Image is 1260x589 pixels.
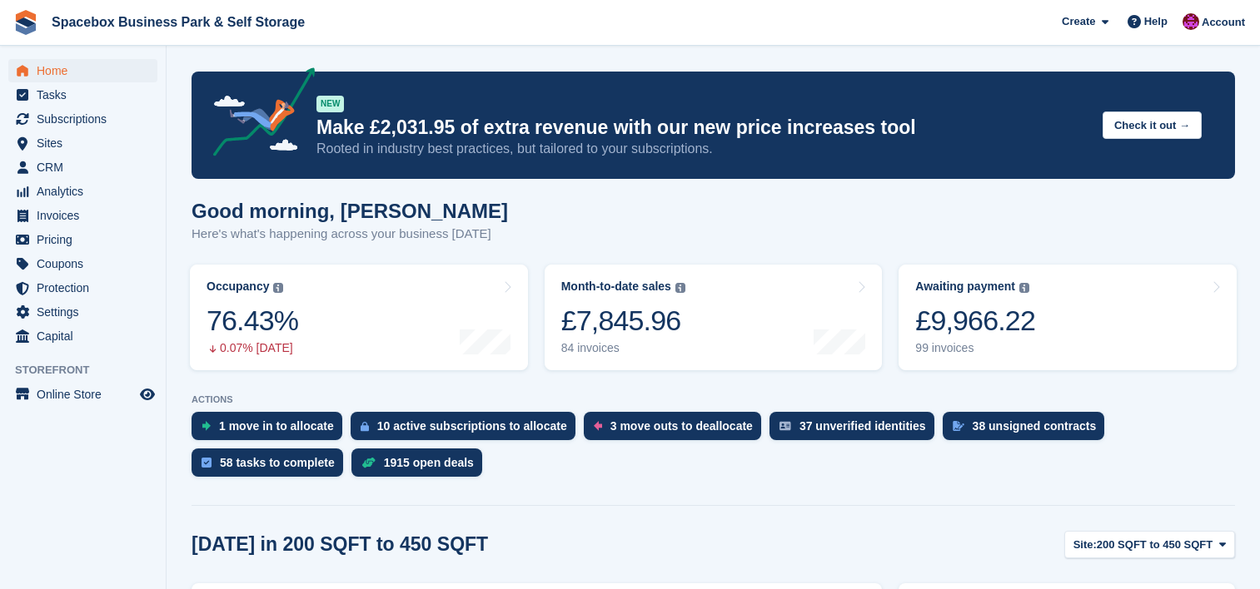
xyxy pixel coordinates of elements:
[137,384,157,404] a: Preview store
[943,412,1113,448] a: 38 unsigned contracts
[37,131,137,155] span: Sites
[199,67,316,162] img: price-adjustments-announcement-icon-8257ccfd72463d97f412b2fc003d46551f7dbcb40ab6d574587a9cd5c0d94...
[37,156,137,179] span: CRM
[37,204,137,227] span: Invoices
[8,252,157,275] a: menu
[207,280,269,294] div: Occupancy
[37,300,137,324] span: Settings
[316,116,1089,140] p: Make £2,031.95 of extra revenue with our new price increases tool
[8,83,157,106] a: menu
[8,228,157,251] a: menu
[8,204,157,227] a: menu
[37,107,137,131] span: Subscriptions
[273,283,283,293] img: icon-info-grey-7440780725fd019a000dd9b08b2336e03edf1995a4989e88bcd33f0948082b44.svg
[779,421,791,431] img: verify_identity-adf6edd0f0f0b5bbfe63781bf79b02c33cf7c696d77639b501bdc392416b5a36.svg
[192,200,508,222] h1: Good morning, [PERSON_NAME]
[316,96,344,112] div: NEW
[799,419,926,433] div: 37 unverified identities
[1103,111,1202,139] button: Check it out →
[192,448,351,485] a: 58 tasks to complete
[377,419,567,433] div: 10 active subscriptions to allocate
[561,280,671,294] div: Month-to-date sales
[899,265,1237,370] a: Awaiting payment £9,966.22 99 invoices
[37,59,137,82] span: Home
[915,304,1035,338] div: £9,966.22
[8,156,157,179] a: menu
[45,8,311,36] a: Spacebox Business Park & Self Storage
[8,300,157,324] a: menu
[1144,13,1168,30] span: Help
[316,140,1089,158] p: Rooted in industry best practices, but tailored to your subscriptions.
[37,276,137,299] span: Protection
[37,252,137,275] span: Coupons
[1019,283,1029,293] img: icon-info-grey-7440780725fd019a000dd9b08b2336e03edf1995a4989e88bcd33f0948082b44.svg
[361,457,376,468] img: deal-1b604bf984904fb50ccaf53a9ad4b4a5d6e5aea283cecdc64d6e3604feb123c2.svg
[207,304,298,338] div: 76.43%
[594,421,602,431] img: move_outs_to_deallocate_icon-f764333ba52eb49d3ac5e1228854f67142a1ed5810a6f6cc68b1a99e826820c5.svg
[1202,14,1245,31] span: Account
[675,283,685,293] img: icon-info-grey-7440780725fd019a000dd9b08b2336e03edf1995a4989e88bcd33f0948082b44.svg
[8,180,157,203] a: menu
[37,324,137,348] span: Capital
[219,419,334,433] div: 1 move in to allocate
[37,180,137,203] span: Analytics
[192,394,1235,405] p: ACTIONS
[351,412,584,448] a: 10 active subscriptions to allocate
[361,421,369,432] img: active_subscription_to_allocate_icon-d502201f5373d7db506a760aba3b589e785aa758c864c3986d89f69b8ff3...
[37,83,137,106] span: Tasks
[1097,537,1213,553] span: 200 SQFT to 450 SQFT
[915,341,1035,355] div: 99 invoices
[584,412,769,448] a: 3 move outs to deallocate
[37,383,137,406] span: Online Store
[192,533,488,556] h2: [DATE] in 200 SQFT to 450 SQFT
[1064,531,1235,558] button: Site: 200 SQFT to 450 SQFT
[915,280,1015,294] div: Awaiting payment
[1062,13,1095,30] span: Create
[561,341,685,355] div: 84 invoices
[545,265,883,370] a: Month-to-date sales £7,845.96 84 invoices
[13,10,38,35] img: stora-icon-8386f47178a22dfd0bd8f6a31ec36ba5ce8667c1dd55bd0f319d3a0aa187defe.svg
[202,458,212,468] img: task-75834270c22a3079a89374b754ae025e5fb1db73e45f91037f5363f120a921f8.svg
[1073,537,1097,553] span: Site:
[8,276,157,299] a: menu
[207,341,298,355] div: 0.07% [DATE]
[1183,13,1199,30] img: Shitika Balanath
[8,59,157,82] a: menu
[8,131,157,155] a: menu
[384,456,474,469] div: 1915 open deals
[8,324,157,348] a: menu
[561,304,685,338] div: £7,845.96
[15,362,166,379] span: Storefront
[953,421,964,431] img: contract_signature_icon-13c848040528278c33f63329250d36e43548de30e8caae1d1a13099fd9432cc5.svg
[8,107,157,131] a: menu
[8,383,157,406] a: menu
[202,421,211,431] img: move_ins_to_allocate_icon-fdf77a2bb77ea45bf5b3d319d69a93e2d87916cf1d5bf7949dd705db3b84f3ca.svg
[190,265,528,370] a: Occupancy 76.43% 0.07% [DATE]
[192,412,351,448] a: 1 move in to allocate
[351,448,491,485] a: 1915 open deals
[37,228,137,251] span: Pricing
[220,456,335,469] div: 58 tasks to complete
[973,419,1097,433] div: 38 unsigned contracts
[192,225,508,244] p: Here's what's happening across your business [DATE]
[610,419,753,433] div: 3 move outs to deallocate
[769,412,943,448] a: 37 unverified identities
